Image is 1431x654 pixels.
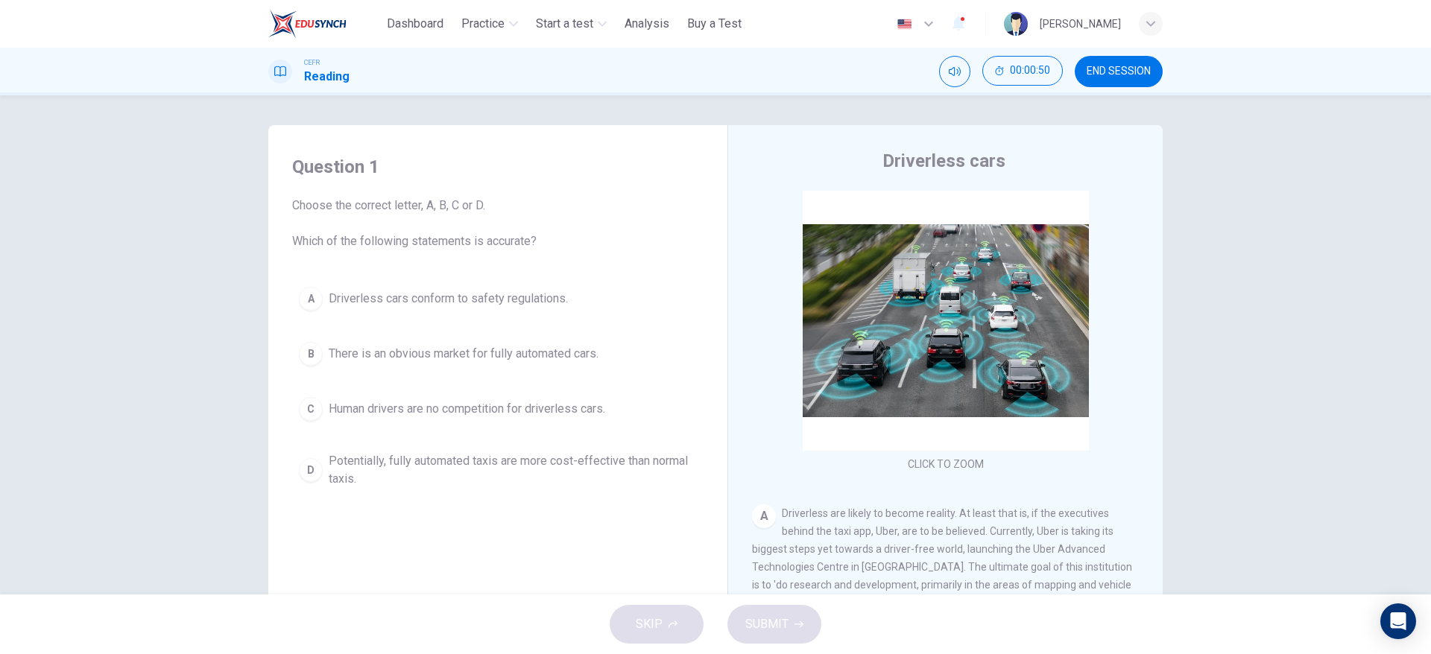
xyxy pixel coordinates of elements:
[292,445,704,495] button: DPotentially, fully automated taxis are more cost-effective than normal taxis.
[530,10,613,37] button: Start a test
[299,397,323,421] div: C
[299,287,323,311] div: A
[329,452,697,488] span: Potentially, fully automated taxis are more cost-effective than normal taxis.
[292,335,704,372] button: BThere is an obvious market for fully automated cars.
[619,10,675,37] button: Analysis
[882,149,1005,173] h4: Driverless cars
[292,390,704,428] button: CHuman drivers are no competition for driverless cars.
[1075,56,1163,87] button: END SESSION
[625,15,669,33] span: Analysis
[299,458,323,482] div: D
[1004,12,1028,36] img: Profile picture
[681,10,748,37] button: Buy a Test
[1087,66,1151,77] span: END SESSION
[381,10,449,37] button: Dashboard
[299,342,323,366] div: B
[1380,603,1416,639] div: Open Intercom Messenger
[329,290,568,308] span: Driverless cars conform to safety regulations.
[982,56,1063,86] button: 00:00:50
[387,15,443,33] span: Dashboard
[329,400,605,418] span: Human drivers are no competition for driverless cars.
[1040,15,1121,33] div: [PERSON_NAME]
[687,15,742,33] span: Buy a Test
[895,19,914,30] img: en
[939,56,970,87] div: Mute
[1010,65,1050,77] span: 00:00:50
[268,9,381,39] a: ELTC logo
[329,345,598,363] span: There is an obvious market for fully automated cars.
[536,15,593,33] span: Start a test
[455,10,524,37] button: Practice
[752,507,1132,609] span: Driverless are likely to become reality. At least that is, if the executives behind the taxi app,...
[304,68,350,86] h1: Reading
[292,197,704,250] span: Choose the correct letter, A, B, C or D. Which of the following statements is accurate?
[752,504,776,528] div: A
[982,56,1063,87] div: Hide
[268,9,347,39] img: ELTC logo
[304,57,320,68] span: CEFR
[292,155,704,179] h4: Question 1
[461,15,505,33] span: Practice
[292,280,704,317] button: ADriverless cars conform to safety regulations.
